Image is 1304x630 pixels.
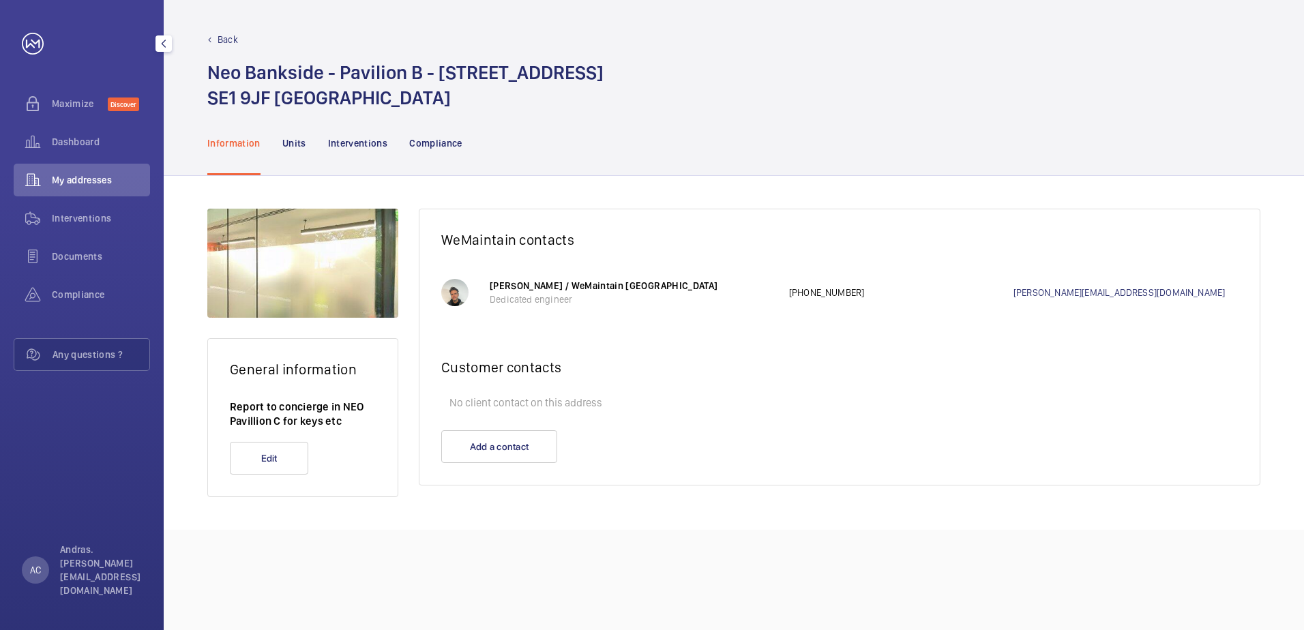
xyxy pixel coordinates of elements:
[230,442,308,475] button: Edit
[52,135,150,149] span: Dashboard
[52,97,108,110] span: Maximize
[52,211,150,225] span: Interventions
[441,359,1238,376] h2: Customer contacts
[207,60,604,110] h1: Neo Bankside - Pavilion B - [STREET_ADDRESS] SE1 9JF [GEOGRAPHIC_DATA]
[789,286,1013,299] p: [PHONE_NUMBER]
[441,231,1238,248] h2: WeMaintain contacts
[108,97,139,111] span: Discover
[52,250,150,263] span: Documents
[218,33,238,46] p: Back
[52,173,150,187] span: My addresses
[490,292,775,306] p: Dedicated engineer
[230,361,376,378] h2: General information
[441,430,557,463] button: Add a contact
[441,389,1238,417] p: No client contact on this address
[409,136,462,150] p: Compliance
[207,136,261,150] p: Information
[490,279,775,292] p: [PERSON_NAME] / WeMaintain [GEOGRAPHIC_DATA]
[328,136,388,150] p: Interventions
[282,136,306,150] p: Units
[60,543,142,597] p: Andras. [PERSON_NAME][EMAIL_ADDRESS][DOMAIN_NAME]
[30,563,41,577] p: AC
[53,348,149,361] span: Any questions ?
[230,400,376,428] p: Report to concierge in NEO Pavillion C for keys etc
[52,288,150,301] span: Compliance
[1013,286,1238,299] a: [PERSON_NAME][EMAIL_ADDRESS][DOMAIN_NAME]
